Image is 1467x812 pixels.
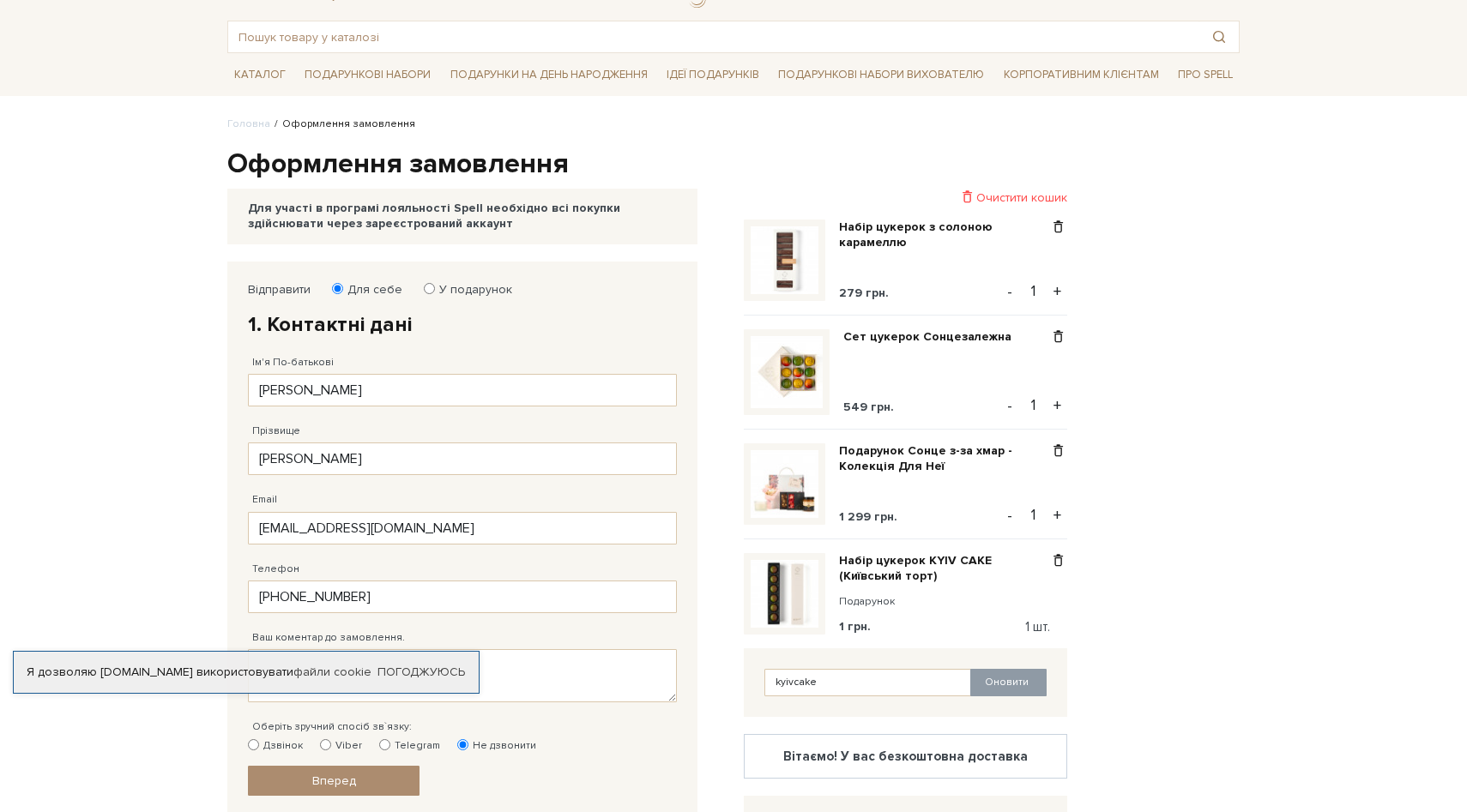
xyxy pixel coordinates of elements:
[252,630,405,646] label: Ваш коментар до замовлення.
[227,62,293,88] a: Каталог
[252,492,277,508] label: Email
[227,117,270,130] a: Головна
[764,669,972,696] input: Введіть код купона
[227,147,1240,183] h1: Оформлення замовлення
[1047,502,1067,528] button: +
[312,773,356,788] span: Вперед
[839,220,1049,250] a: Набір цукерок з солоною карамеллю
[248,739,259,750] input: Дзвінок
[252,719,412,735] label: Оберіть зручний спосіб зв`язку:
[379,739,390,750] input: Telegram
[839,509,897,524] span: 1 299 грн.
[751,336,823,408] img: Сет цукерок Сонцезалежна
[252,355,334,370] label: Ім'я По-батькові
[377,665,465,680] a: Погоджуюсь
[1001,279,1018,304] button: -
[1047,279,1067,304] button: +
[336,282,402,298] label: Для себе
[1047,393,1067,418] button: +
[1025,619,1050,635] span: 1 шт.
[270,117,415,132] li: Оформлення замовлення
[252,424,300,439] label: Прізвище
[839,286,889,300] span: 279 грн.
[751,560,818,628] img: Набір цукерок KYIV CAKE (Київський торт)
[771,60,991,89] a: Подарункові набори вихователю
[839,443,1049,474] a: Подарунок Сонце з-за хмар - Колекція Для Неї
[293,665,371,679] a: файли cookie
[228,21,1199,52] input: Пошук товару у каталозі
[1171,62,1240,88] a: Про Spell
[444,62,655,88] a: Подарунки на День народження
[839,619,871,634] span: 1 грн.
[839,594,1049,610] small: Подарунок
[997,60,1166,89] a: Корпоративним клієнтам
[320,739,331,750] input: Viber
[428,282,512,298] label: У подарунок
[843,400,894,414] span: 549 грн.
[379,738,440,754] label: Telegram
[751,450,818,518] img: Подарунок Сонце з-за хмар - Колекція Для Неї
[1001,502,1018,528] button: -
[248,311,677,338] h2: 1. Контактні дані
[248,738,303,754] label: Дзвінок
[248,282,311,298] label: Відправити
[751,226,818,294] img: Набір цукерок з солоною карамеллю
[1199,21,1239,52] button: Пошук товару у каталозі
[320,738,362,754] label: Viber
[970,669,1047,696] button: Оновити
[248,201,677,232] div: Для участі в програмі лояльності Spell необхідно всі покупки здійснювати через зареєстрований акк...
[660,62,766,88] a: Ідеї подарунків
[758,749,1053,764] div: Вітаємо! У вас безкоштовна доставка
[457,738,536,754] label: Не дзвонити
[744,189,1067,206] div: Очистити кошик
[424,283,435,294] input: У подарунок
[252,562,299,577] label: Телефон
[1001,393,1018,418] button: -
[332,283,343,294] input: Для себе
[298,62,438,88] a: Подарункові набори
[14,665,479,680] div: Я дозволяю [DOMAIN_NAME] використовувати
[843,329,1024,345] a: Сет цукерок Сонцезалежна
[457,739,468,750] input: Не дзвонити
[839,553,1049,584] a: Набір цукерок KYIV CAKE (Київський торт)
